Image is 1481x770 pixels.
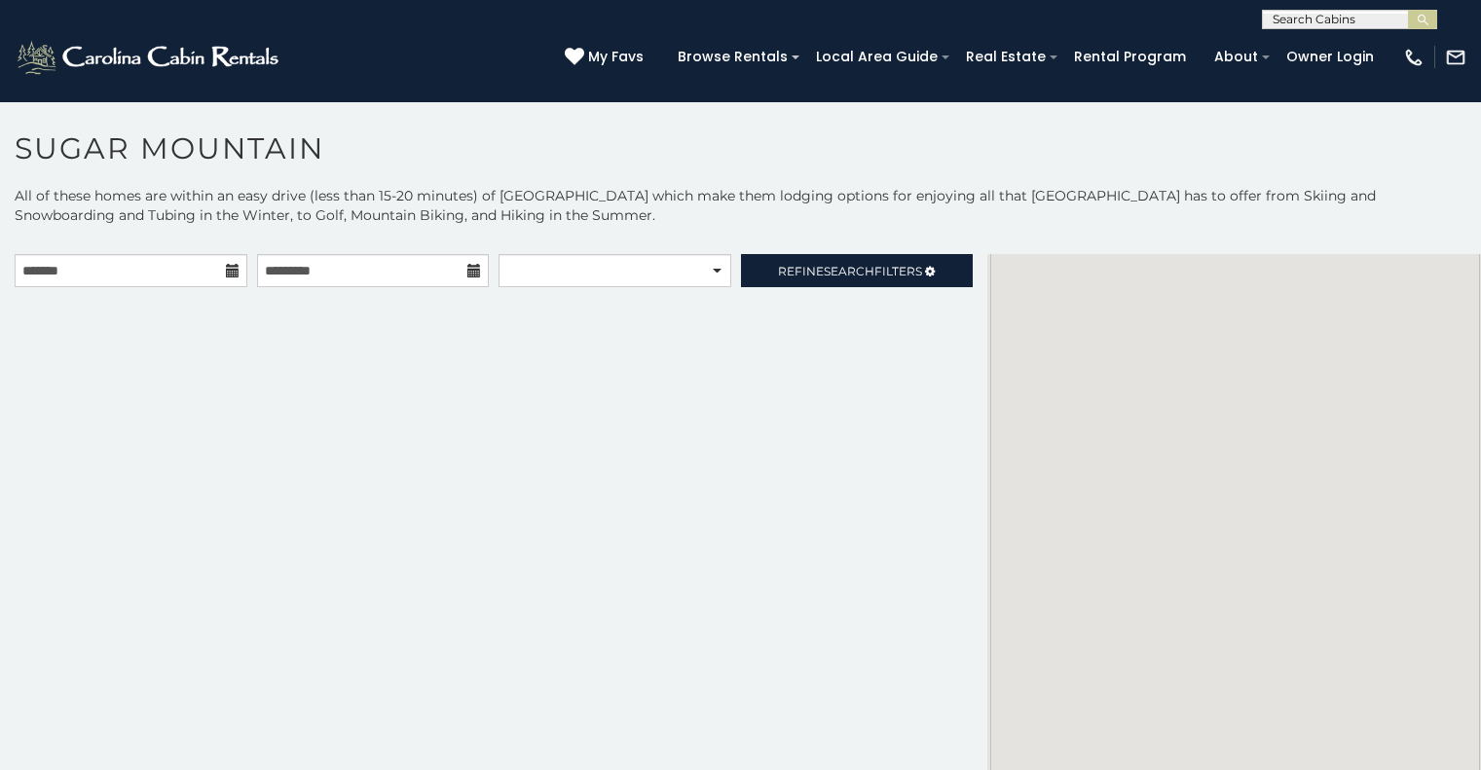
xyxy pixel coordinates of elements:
[15,38,284,77] img: White-1-2.png
[565,47,648,68] a: My Favs
[956,42,1055,72] a: Real Estate
[1064,42,1196,72] a: Rental Program
[1445,47,1466,68] img: mail-regular-white.png
[1204,42,1268,72] a: About
[1277,42,1384,72] a: Owner Login
[806,42,947,72] a: Local Area Guide
[741,254,974,287] a: RefineSearchFilters
[778,264,922,278] span: Refine Filters
[1403,47,1425,68] img: phone-regular-white.png
[588,47,644,67] span: My Favs
[668,42,797,72] a: Browse Rentals
[824,264,874,278] span: Search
